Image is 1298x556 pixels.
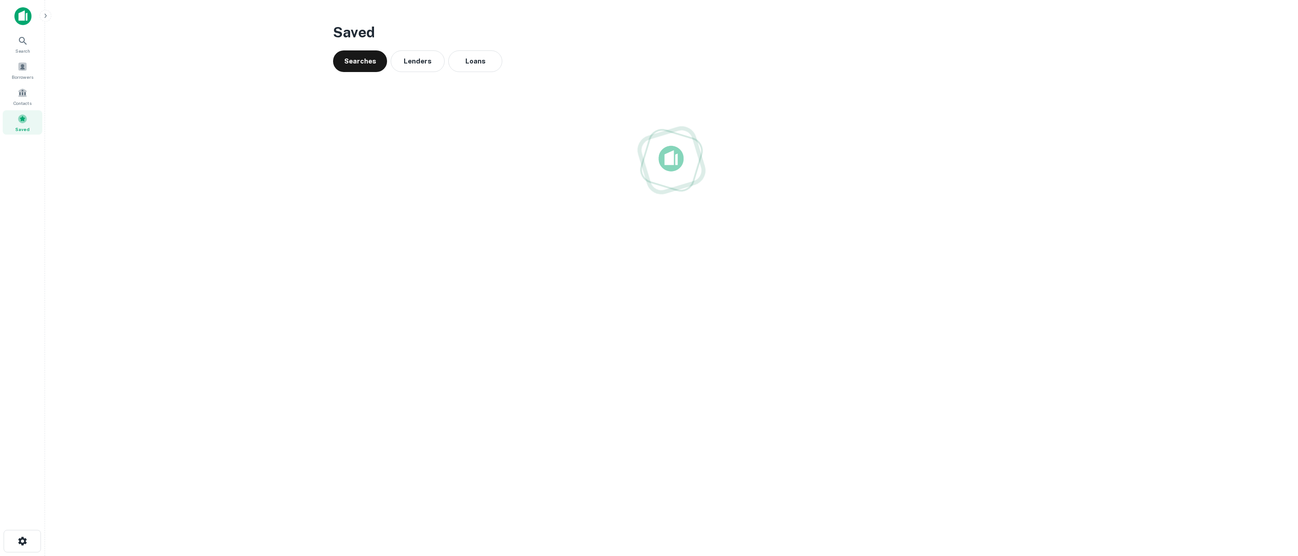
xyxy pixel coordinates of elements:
[391,50,445,72] button: Lenders
[3,58,42,82] a: Borrowers
[15,126,30,133] span: Saved
[15,47,30,54] span: Search
[14,7,32,25] img: capitalize-icon.png
[3,110,42,135] a: Saved
[3,32,42,56] a: Search
[333,22,1010,43] h3: Saved
[14,99,32,107] span: Contacts
[333,50,387,72] button: Searches
[3,84,42,108] a: Contacts
[12,73,33,81] span: Borrowers
[448,50,502,72] button: Loans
